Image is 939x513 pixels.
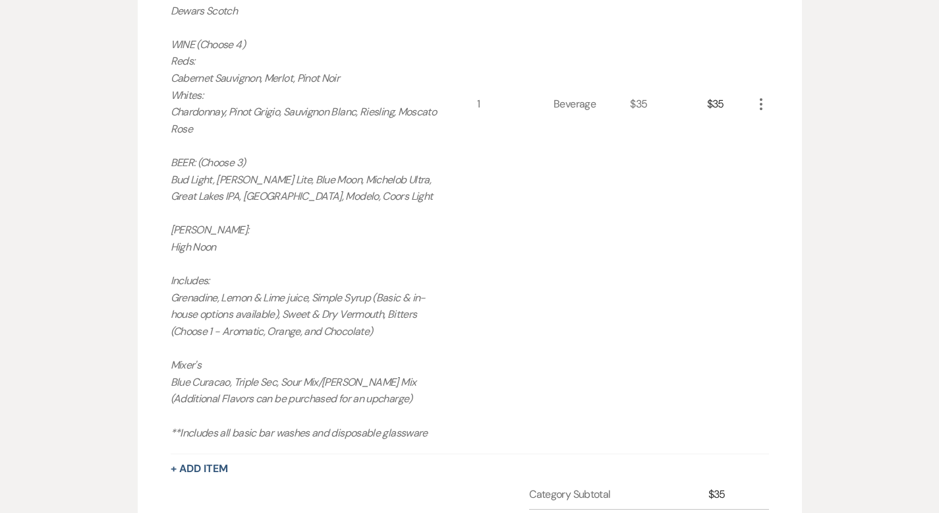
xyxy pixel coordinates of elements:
[529,487,708,502] div: Category Subtotal
[171,464,228,474] button: + Add Item
[708,487,753,502] div: $35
